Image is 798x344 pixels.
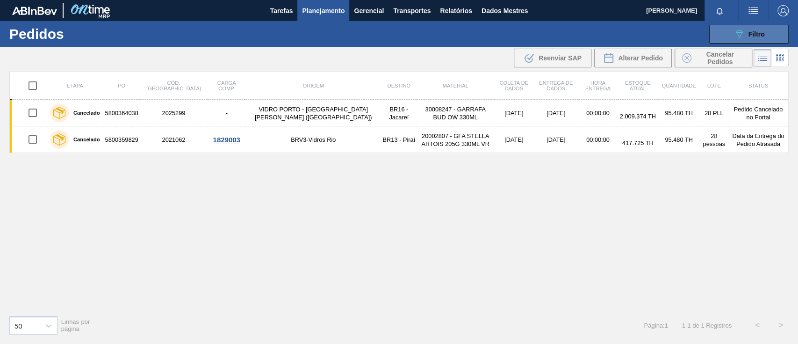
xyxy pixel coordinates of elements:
[61,318,90,332] font: Linhas por página
[703,132,725,147] font: 28 pessoas
[709,25,789,44] button: Filtro
[707,83,721,88] font: Lote
[586,110,610,117] font: 00:00:00
[644,322,662,329] font: Página
[706,51,733,66] font: Cancelar Pedidos
[482,7,528,15] font: Dados Mestres
[705,110,724,117] font: 28 PLL
[226,110,228,117] font: -
[746,314,769,337] button: <
[706,322,732,329] font: Registros
[255,106,372,121] font: VIDRO PORTO - [GEOGRAPHIC_DATA][PERSON_NAME] ([GEOGRAPHIC_DATA])
[504,136,523,143] font: [DATE]
[625,80,651,91] font: Estoque atual
[675,49,752,67] div: Cancelar Pedidos em Massa
[118,83,125,88] font: PO
[162,110,186,117] font: 2025299
[585,80,611,91] font: Hora Entrega
[443,83,468,88] font: Material
[73,137,100,142] font: Cancelado
[663,322,665,329] font: :
[705,4,734,17] button: Notificações
[302,7,345,15] font: Planejamento
[685,322,687,329] font: -
[539,54,582,62] font: Reenviar SAP
[9,26,64,42] font: Pedidos
[646,7,697,14] font: [PERSON_NAME]
[291,136,336,143] font: BRV3-Vidros Rio
[618,54,663,62] font: Alterar Pedido
[387,83,410,88] font: Destino
[692,322,699,329] font: de
[675,49,752,67] button: Cancelar Pedidos
[10,126,789,153] a: Cancelado58003598292021062BRV3-Vidros RioBR13 - Piraí20002807 - GFA STELLA ARTOIS 205G 330ML VR[D...
[67,83,83,88] font: Etapa
[732,132,784,147] font: Data da Entrega do Pedido Atrasada
[504,110,523,117] font: [DATE]
[664,322,668,329] font: 1
[270,7,293,15] font: Tarefas
[354,7,384,15] font: Gerencial
[778,321,783,329] font: >
[771,49,789,67] div: Visão em Cartões
[217,80,236,91] font: Carga Comp.
[586,136,610,143] font: 00:00:00
[393,7,431,15] font: Transportes
[665,110,693,117] font: 95.480 TH
[546,136,565,143] font: [DATE]
[755,321,759,329] font: <
[162,136,186,143] font: 2021062
[622,139,654,146] font: 417.725 TH
[682,322,685,329] font: 1
[734,106,783,121] font: Pedido Cancelado no Portal
[748,30,765,38] font: Filtro
[620,113,656,120] font: 2.009.374 TH
[302,83,324,88] font: Origem
[754,49,771,67] div: Visão em Lista
[440,7,472,15] font: Relatórios
[514,49,591,67] div: Reenviar SAP
[594,49,672,67] div: Alterar Pedido
[748,83,768,88] font: Status
[665,136,693,143] font: 95.480 TH
[425,106,485,121] font: 30008247 - GARRAFA BUD OW 330ML
[777,5,789,16] img: Sair
[499,80,528,91] font: Coleta de dados
[382,136,415,143] font: BR13 - Piraí
[213,136,240,144] font: 1829003
[769,314,792,337] button: >
[661,83,696,88] font: Quantidade
[73,110,100,116] font: Cancelado
[12,7,57,15] img: TNhmsLtSVTkK8tSr43FrP2fwEKptu5GPRR3wAAAABJRU5ErkJggg==
[687,322,690,329] font: 1
[105,136,138,143] font: 5800359829
[546,110,565,117] font: [DATE]
[748,5,759,16] img: ações do usuário
[539,80,573,91] font: Entrega de dados
[105,110,138,117] font: 5800364038
[389,106,409,121] font: BR16 - Jacareí
[701,322,704,329] font: 1
[10,100,789,126] a: Cancelado58003640382025299-VIDRO PORTO - [GEOGRAPHIC_DATA][PERSON_NAME] ([GEOGRAPHIC_DATA])BR16 -...
[14,322,22,329] font: 50
[146,80,201,91] font: Cód. [GEOGRAPHIC_DATA]
[421,132,489,147] font: 20002807 - GFA STELLA ARTOIS 205G 330ML VR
